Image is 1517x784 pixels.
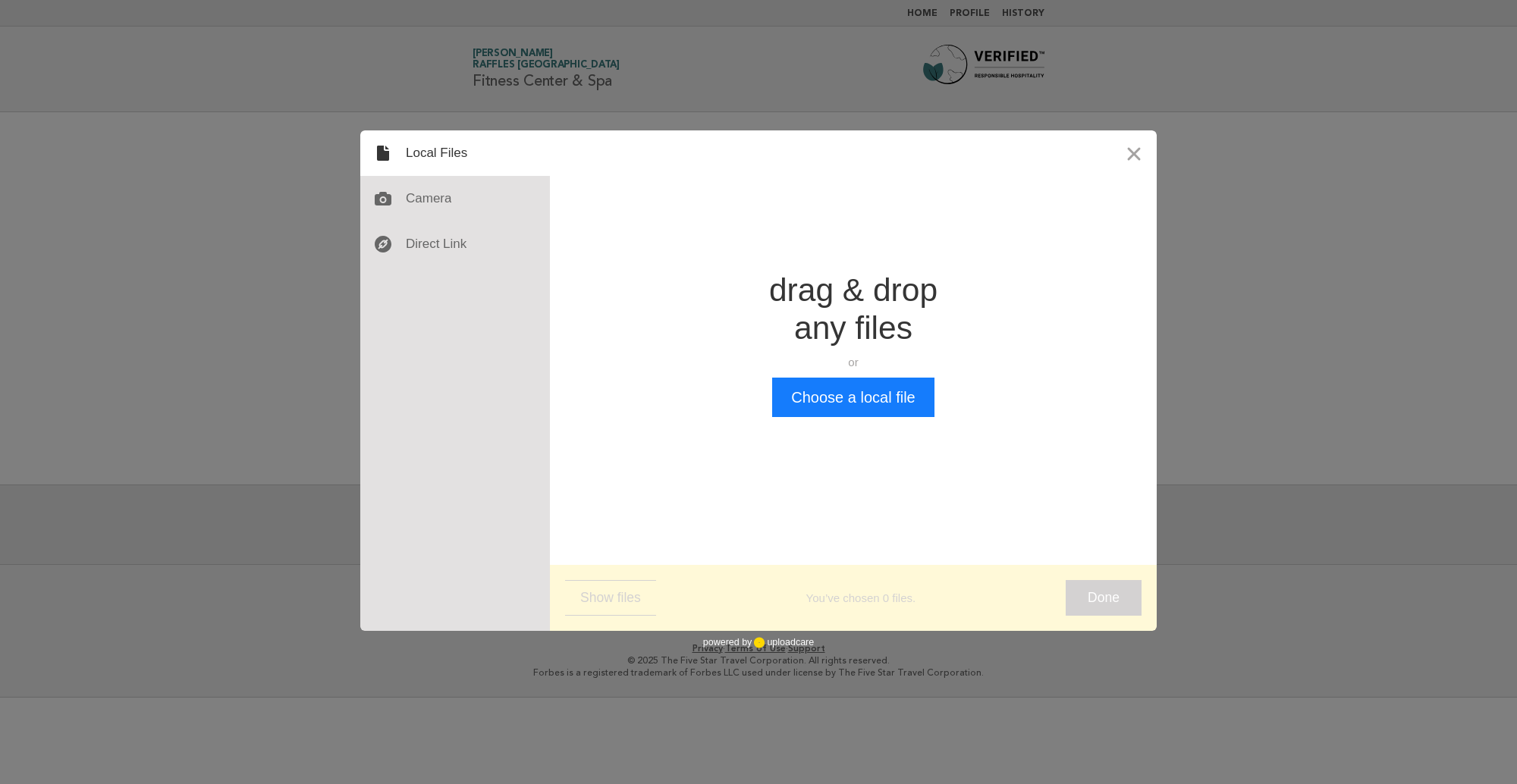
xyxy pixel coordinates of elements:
[565,580,656,616] button: Show files
[769,355,938,370] div: or
[360,176,550,221] div: Camera
[1111,130,1157,176] button: Close
[703,631,814,654] div: powered by
[656,591,1066,606] div: You’ve chosen 0 files.
[752,637,814,648] a: uploadcare
[769,271,938,347] div: drag & drop any files
[1066,580,1142,616] button: Done
[360,221,550,267] div: Direct Link
[360,130,550,176] div: Local Files
[772,378,934,417] button: Choose a local file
